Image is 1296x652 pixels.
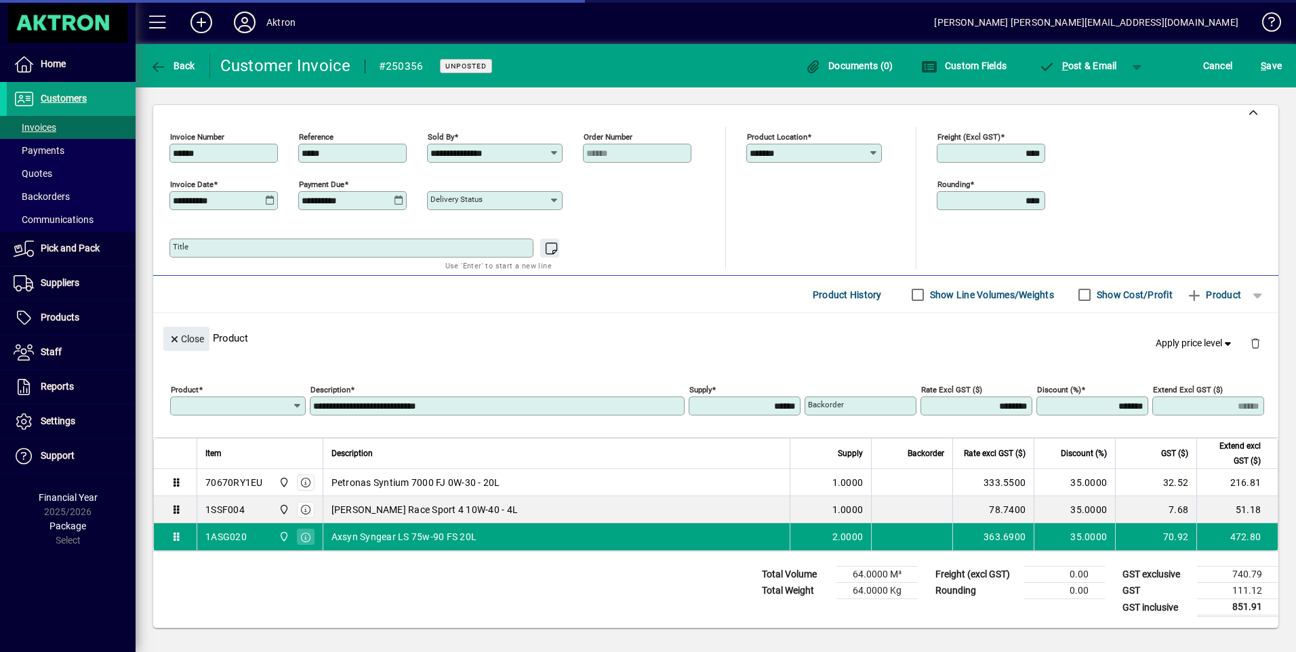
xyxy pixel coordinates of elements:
[41,243,100,253] span: Pick and Pack
[1239,327,1272,359] button: Delete
[838,446,863,461] span: Supply
[136,54,210,78] app-page-header-button: Back
[205,446,222,461] span: Item
[1062,60,1068,71] span: P
[428,132,454,142] mat-label: Sold by
[180,10,223,35] button: Add
[1024,567,1105,583] td: 0.00
[1205,439,1261,468] span: Extend excl GST ($)
[1186,284,1241,306] span: Product
[41,450,75,461] span: Support
[430,195,483,204] mat-label: Delivery status
[7,266,136,300] a: Suppliers
[1061,446,1107,461] span: Discount (%)
[7,47,136,81] a: Home
[805,60,893,71] span: Documents (0)
[310,385,350,394] mat-label: Description
[1094,288,1173,302] label: Show Cost/Profit
[961,503,1026,516] div: 78.7400
[1203,55,1233,77] span: Cancel
[275,529,291,544] span: Central
[1037,385,1081,394] mat-label: Discount (%)
[1116,567,1197,583] td: GST exclusive
[747,132,807,142] mat-label: Product location
[299,132,333,142] mat-label: Reference
[1261,55,1282,77] span: ave
[1196,523,1278,550] td: 472.80
[331,446,373,461] span: Description
[1024,583,1105,599] td: 0.00
[1197,599,1278,616] td: 851.91
[7,301,136,335] a: Products
[41,415,75,426] span: Settings
[802,54,897,78] button: Documents (0)
[1179,283,1248,307] button: Product
[171,385,199,394] mat-label: Product
[220,55,351,77] div: Customer Invoice
[937,132,1000,142] mat-label: Freight (excl GST)
[146,54,199,78] button: Back
[153,313,1278,363] div: Product
[755,583,836,599] td: Total Weight
[7,439,136,473] a: Support
[964,446,1026,461] span: Rate excl GST ($)
[836,583,918,599] td: 64.0000 Kg
[163,327,209,351] button: Close
[1153,385,1223,394] mat-label: Extend excl GST ($)
[14,168,52,179] span: Quotes
[832,530,864,544] span: 2.0000
[1257,54,1285,78] button: Save
[275,502,291,517] span: Central
[1161,446,1188,461] span: GST ($)
[266,12,296,33] div: Aktron
[445,258,552,273] mat-hint: Use 'Enter' to start a new line
[1032,54,1124,78] button: Post & Email
[1115,496,1196,523] td: 7.68
[1034,523,1115,550] td: 35.0000
[379,56,424,77] div: #250356
[41,277,79,288] span: Suppliers
[14,122,56,133] span: Invoices
[1239,337,1272,349] app-page-header-button: Delete
[961,530,1026,544] div: 363.6900
[1115,523,1196,550] td: 70.92
[445,62,487,70] span: Unposted
[1252,3,1279,47] a: Knowledge Base
[39,492,98,503] span: Financial Year
[918,54,1010,78] button: Custom Fields
[173,242,188,251] mat-label: Title
[1261,60,1266,71] span: S
[1034,469,1115,496] td: 35.0000
[961,476,1026,489] div: 333.5500
[1116,599,1197,616] td: GST inclusive
[169,328,204,350] span: Close
[41,312,79,323] span: Products
[832,503,864,516] span: 1.0000
[7,116,136,139] a: Invoices
[205,503,245,516] div: 1SSF004
[331,503,519,516] span: [PERSON_NAME] Race Sport 4 10W-40 - 4L
[921,385,982,394] mat-label: Rate excl GST ($)
[937,180,970,189] mat-label: Rounding
[170,132,224,142] mat-label: Invoice number
[934,12,1238,33] div: [PERSON_NAME] [PERSON_NAME][EMAIL_ADDRESS][DOMAIN_NAME]
[41,346,62,357] span: Staff
[755,567,836,583] td: Total Volume
[921,60,1007,71] span: Custom Fields
[7,405,136,439] a: Settings
[7,208,136,231] a: Communications
[331,530,477,544] span: Axsyn Syngear LS 75w-90 FS 20L
[205,530,247,544] div: 1ASG020
[150,60,195,71] span: Back
[299,180,344,189] mat-label: Payment due
[1156,336,1234,350] span: Apply price level
[160,332,213,344] app-page-header-button: Close
[7,335,136,369] a: Staff
[275,475,291,490] span: Central
[929,583,1024,599] td: Rounding
[14,214,94,225] span: Communications
[689,385,712,394] mat-label: Supply
[807,283,887,307] button: Product History
[41,381,74,392] span: Reports
[1200,54,1236,78] button: Cancel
